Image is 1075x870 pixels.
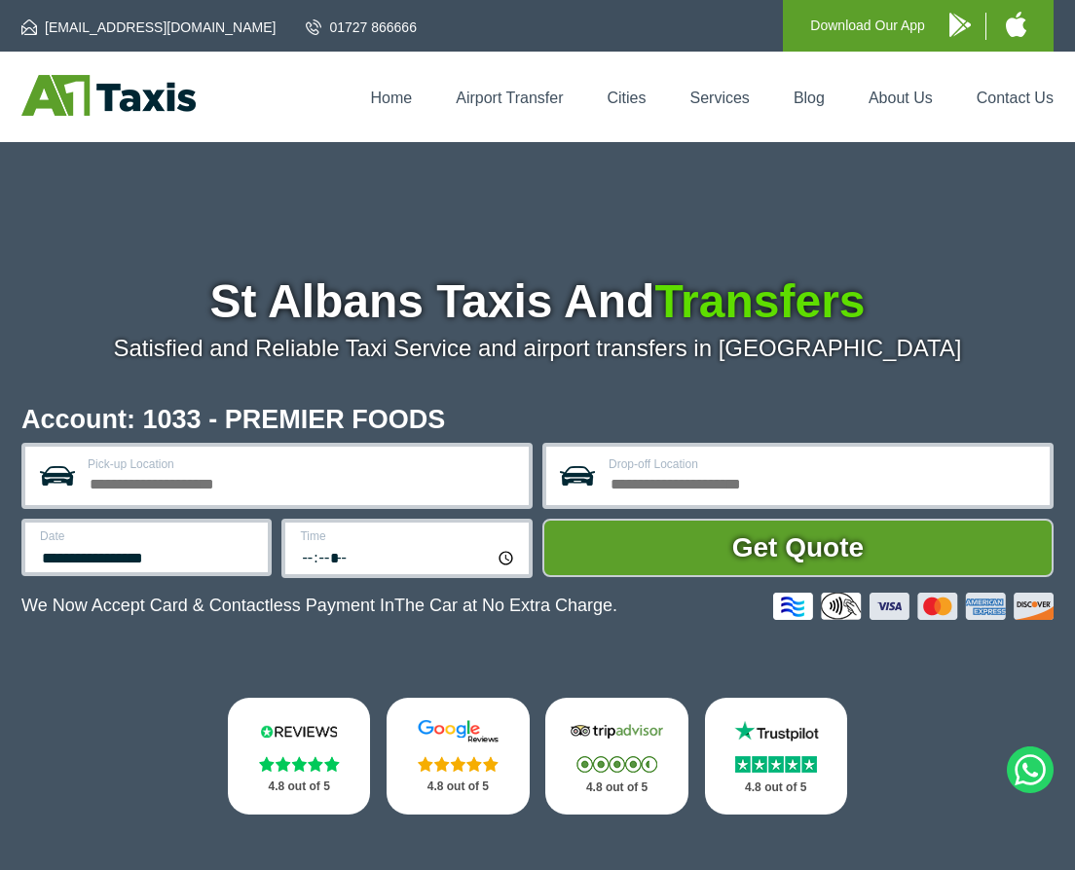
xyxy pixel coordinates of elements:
img: Trustpilot [726,719,826,744]
img: Reviews.io [249,719,349,744]
img: Google [408,719,507,744]
img: Tripadvisor [567,719,666,744]
span: Transfers [654,275,865,327]
p: 4.8 out of 5 [408,775,507,799]
img: Stars [735,756,817,773]
p: We Now Accept Card & Contactless Payment In [21,596,617,616]
span: The Car at No Extra Charge. [394,596,617,615]
p: Satisfied and Reliable Taxi Service and airport transfers in [GEOGRAPHIC_DATA] [21,335,1054,362]
a: Cities [607,90,646,106]
a: Contact Us [977,90,1054,106]
a: [EMAIL_ADDRESS][DOMAIN_NAME] [21,18,276,37]
label: Time [300,530,516,542]
p: 4.8 out of 5 [249,775,349,799]
p: 4.8 out of 5 [567,776,666,800]
p: 4.8 out of 5 [726,776,826,800]
a: Reviews.io Stars 4.8 out of 5 [228,698,370,815]
img: A1 Taxis Android App [949,13,971,37]
label: Date [40,530,256,542]
a: Tripadvisor Stars 4.8 out of 5 [545,698,687,815]
a: Airport Transfer [456,90,563,106]
img: A1 Taxis iPhone App [1006,12,1026,37]
h1: St Albans Taxis And [21,278,1054,325]
a: Home [371,90,413,106]
a: Services [690,90,750,106]
img: Credit And Debit Cards [773,593,1054,620]
img: Stars [259,756,340,772]
a: Google Stars 4.8 out of 5 [387,698,529,815]
img: Stars [576,756,657,773]
label: Pick-up Location [88,458,517,470]
a: Trustpilot Stars 4.8 out of 5 [705,698,847,815]
a: About Us [869,90,933,106]
a: Blog [794,90,825,106]
a: 01727 866666 [306,18,417,37]
button: Get Quote [542,519,1054,577]
img: Stars [418,756,499,772]
p: Download Our App [810,14,925,38]
img: A1 Taxis St Albans LTD [21,75,196,116]
label: Drop-off Location [609,458,1038,470]
h2: Account: 1033 - PREMIER FOODS [21,407,1054,433]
